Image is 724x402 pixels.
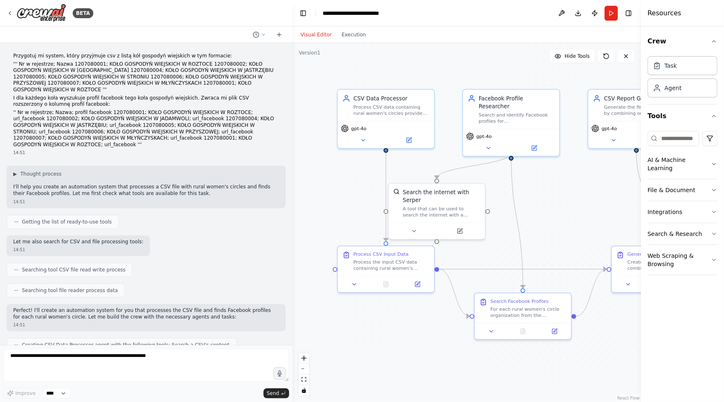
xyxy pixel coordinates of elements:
g: Edge from 6d95bca6-f69d-4904-bdc4-802174fdc85c to 10c819d9-d2be-4b61-9101-15f943c55a1d [433,153,515,179]
div: Search Facebook ProfilesFor each rural women's circle organization from the processed CSV data, c... [474,293,572,340]
button: File & Document [648,179,717,201]
button: Web Scraping & Browsing [648,245,717,275]
span: gpt-4o [476,133,491,139]
span: gpt-4o [351,125,366,131]
button: Execution [337,30,371,40]
button: Crew [648,30,717,53]
div: Agent [665,84,681,92]
div: Process the input CSV data containing rural women's circles provided as {csv_data}. Parse the for... [354,259,430,271]
button: Open in side panel [387,136,431,145]
div: CSV Report GeneratorGenerate the final CSV report by combining original data with found Facebook ... [588,89,686,149]
button: No output available [369,280,402,289]
button: AI & Machine Learning [648,149,717,179]
button: Send [263,388,289,398]
p: I dla każdego koła wyszukuje profil facebook tego koła gospodyń wiejskich. Zwraca mi plik CSV roz... [13,95,279,108]
span: Hide Tools [565,53,590,59]
button: Search & Research [648,223,717,245]
span: Getting the list of ready-to-use tools [22,219,112,225]
button: Open in side panel [512,143,556,153]
div: Process CSV Input DataProcess the input CSV data containing rural women's circles provided as {cs... [337,245,435,293]
g: Edge from 944d77e4-92ef-4e07-a0de-2e8040784649 to cdc2a249-059d-4611-b2b2-f6f09eb6a05c [382,153,390,242]
button: zoom in [299,353,309,364]
g: Edge from cdc2a249-059d-4611-b2b2-f6f09eb6a05c to a3e69e3c-6196-4ca2-bdcf-c6b7657673ae [439,265,607,273]
div: SerperDevToolSearch the internet with SerperA tool that can be used to search the internet with a... [388,183,486,240]
div: BETA [73,8,93,18]
div: Create the final CSV report by combining the original data with the found Facebook profiles. The ... [627,259,703,271]
div: CSV Data ProcessorProcess CSV data containing rural women's circles provided as {csv_data}, parse... [337,89,435,149]
span: Send [267,390,279,397]
div: Search Facebook Profiles [491,298,549,304]
div: Generate the final CSV report by combining original data with found Facebook profiles, maintainin... [604,104,680,116]
div: For each rural women's circle organization from the processed CSV data, conduct thorough Facebook... [491,306,567,318]
span: Thought process [20,171,62,177]
div: 14:51 [13,199,279,205]
button: Visual Editor [296,30,337,40]
div: Tools [648,128,717,282]
button: Switch to previous chat [249,30,269,40]
div: Version 1 [299,50,320,56]
button: Hide Tools [550,50,595,63]
button: Hide right sidebar [623,7,634,19]
div: 14:51 [13,150,279,156]
button: Tools [648,105,717,128]
span: Searching tool file reader process data [22,287,118,294]
div: 14:51 [13,322,279,328]
img: Logo [17,4,66,22]
button: toggle interactivity [299,385,309,396]
button: Open in side panel [637,136,681,145]
button: ▶Thought process [13,171,62,177]
div: A tool that can be used to search the internet with a search_query. Supports different search typ... [403,206,480,218]
img: SerperDevTool [394,188,400,195]
div: Crew [648,53,717,104]
button: fit view [299,374,309,385]
button: No output available [506,327,539,336]
div: Process CSV Input Data [354,251,409,257]
button: Integrations [648,201,717,223]
div: 14:51 [13,247,143,253]
button: Click to speak your automation idea [273,367,286,380]
div: Generate Final CSV ReportCreate the final CSV report by combining the original data with the foun... [611,245,709,293]
div: Process CSV data containing rural women's circles provided as {csv_data}, parse organization name... [354,104,430,116]
div: React Flow controls [299,353,309,396]
div: Generate Final CSV Report [627,251,690,257]
button: Start a new chat [273,30,286,40]
span: Improve [15,390,36,397]
p: '' Nr w rejestrze; Nazwa; profil facebook 1207080001; KOŁO GOSPODYŃ WIEJSKICH W ROZTOCE; url_face... [13,109,279,148]
button: Improve [3,388,39,399]
button: Open in side panel [438,226,482,236]
nav: breadcrumb [323,9,402,17]
span: Searching tool CSV file read write process [22,266,126,273]
div: Search and identify Facebook profiles for [DEMOGRAPHIC_DATA] rural women's circles organizations,... [479,112,555,124]
a: React Flow attribution [617,396,640,400]
p: ''' Nr w rejestrze; Nazwa 1207080001; KOŁO GOSPODYŃ WIEJSKICH W ROZTOCE 1207080002; KOŁO GOSPODYŃ... [13,61,279,93]
div: Facebook Profile ResearcherSearch and identify Facebook profiles for [DEMOGRAPHIC_DATA] rural wom... [462,89,560,157]
span: gpt-4o [602,125,617,131]
button: Open in side panel [541,327,568,336]
p: Przygotuj mi system, który przyjmuje csv z listą kół gospodyń wiejskich w tym formacie: [13,53,279,59]
span: Creating CSV Data Processor agent with the following tools: Search a CSV's content [22,342,230,348]
p: Let me also search for CSV and file processing tools: [13,239,143,245]
button: Open in side panel [404,280,431,289]
div: Facebook Profile Researcher [479,95,555,110]
div: Task [665,62,677,70]
div: Search the internet with Serper [403,188,480,204]
p: Perfect! I'll create an automation system for you that processes the CSV file and finds Facebook ... [13,307,279,320]
p: I'll help you create an automation system that processes a CSV file with rural women's circles an... [13,184,279,197]
g: Edge from 3a6029e1-04fd-455c-80f0-68d37b883b93 to a3e69e3c-6196-4ca2-bdcf-c6b7657673ae [576,265,607,320]
h4: Resources [648,8,681,18]
div: CSV Report Generator [604,95,680,102]
g: Edge from 6d95bca6-f69d-4904-bdc4-802174fdc85c to 3a6029e1-04fd-455c-80f0-68d37b883b93 [507,153,527,288]
span: ▶ [13,171,17,177]
button: Hide left sidebar [297,7,309,19]
div: CSV Data Processor [354,95,430,102]
g: Edge from cdc2a249-059d-4611-b2b2-f6f09eb6a05c to 3a6029e1-04fd-455c-80f0-68d37b883b93 [439,265,470,320]
button: zoom out [299,364,309,374]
